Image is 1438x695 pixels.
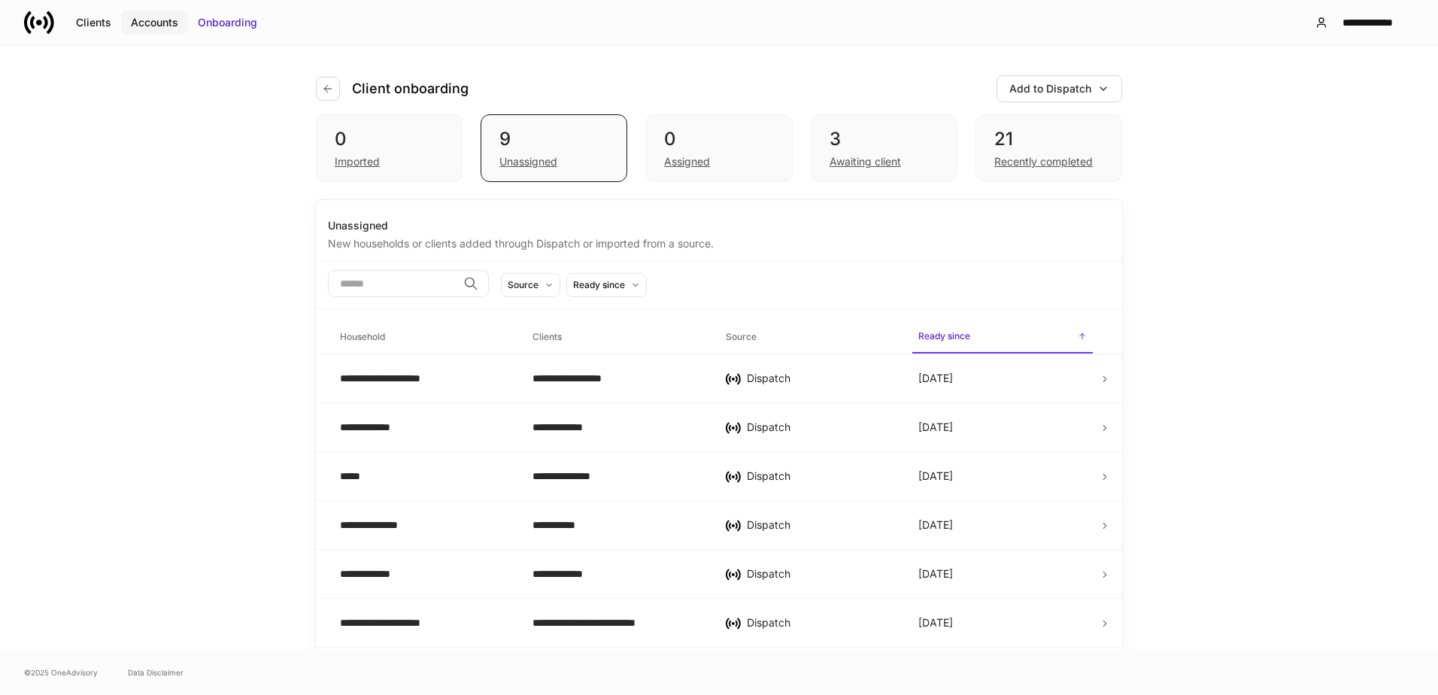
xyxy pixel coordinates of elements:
[121,11,188,35] button: Accounts
[499,127,608,151] div: 9
[918,329,970,343] h6: Ready since
[994,127,1103,151] div: 21
[747,517,894,533] div: Dispatch
[335,127,444,151] div: 0
[994,154,1093,169] div: Recently completed
[747,371,894,386] div: Dispatch
[997,75,1122,102] button: Add to Dispatch
[747,469,894,484] div: Dispatch
[918,566,953,581] p: [DATE]
[66,11,121,35] button: Clients
[912,321,1093,354] span: Ready since
[526,322,707,353] span: Clients
[664,154,710,169] div: Assigned
[328,218,1110,233] div: Unassigned
[501,273,560,297] button: Source
[335,154,380,169] div: Imported
[1009,81,1091,96] div: Add to Dispatch
[352,80,469,98] h4: Client onboarding
[128,666,184,678] a: Data Disclaimer
[508,278,538,292] div: Source
[975,114,1122,182] div: 21Recently completed
[334,322,514,353] span: Household
[830,127,939,151] div: 3
[747,615,894,630] div: Dispatch
[24,666,98,678] span: © 2025 OneAdvisory
[76,15,111,30] div: Clients
[499,154,557,169] div: Unassigned
[481,114,627,182] div: 9Unassigned
[918,371,953,386] p: [DATE]
[720,322,900,353] span: Source
[645,114,792,182] div: 0Assigned
[573,278,625,292] div: Ready since
[830,154,901,169] div: Awaiting client
[131,15,178,30] div: Accounts
[328,233,1110,251] div: New households or clients added through Dispatch or imported from a source.
[918,517,953,533] p: [DATE]
[726,329,757,344] h6: Source
[747,420,894,435] div: Dispatch
[340,329,385,344] h6: Household
[747,566,894,581] div: Dispatch
[918,420,953,435] p: [DATE]
[566,273,647,297] button: Ready since
[664,127,773,151] div: 0
[811,114,957,182] div: 3Awaiting client
[188,11,267,35] button: Onboarding
[316,114,463,182] div: 0Imported
[918,615,953,630] p: [DATE]
[198,15,257,30] div: Onboarding
[532,329,562,344] h6: Clients
[918,469,953,484] p: [DATE]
